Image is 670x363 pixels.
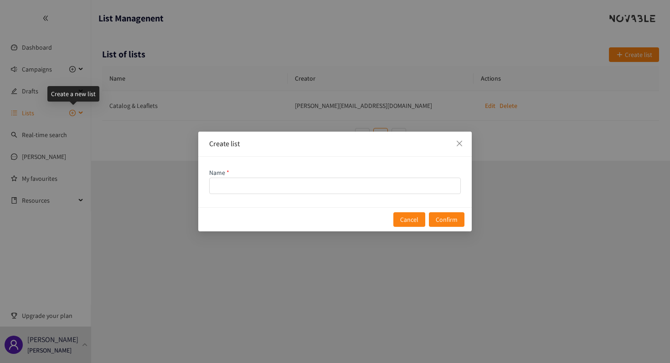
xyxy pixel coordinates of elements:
[209,178,461,194] input: name
[400,215,418,225] span: Cancel
[209,169,229,177] label: Name
[456,140,463,147] span: close
[393,212,425,227] button: Cancel
[624,319,670,363] iframe: Chat Widget
[209,139,461,149] div: Create list
[429,212,464,227] button: Confirm
[447,132,472,156] button: Close
[436,215,458,225] span: Confirm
